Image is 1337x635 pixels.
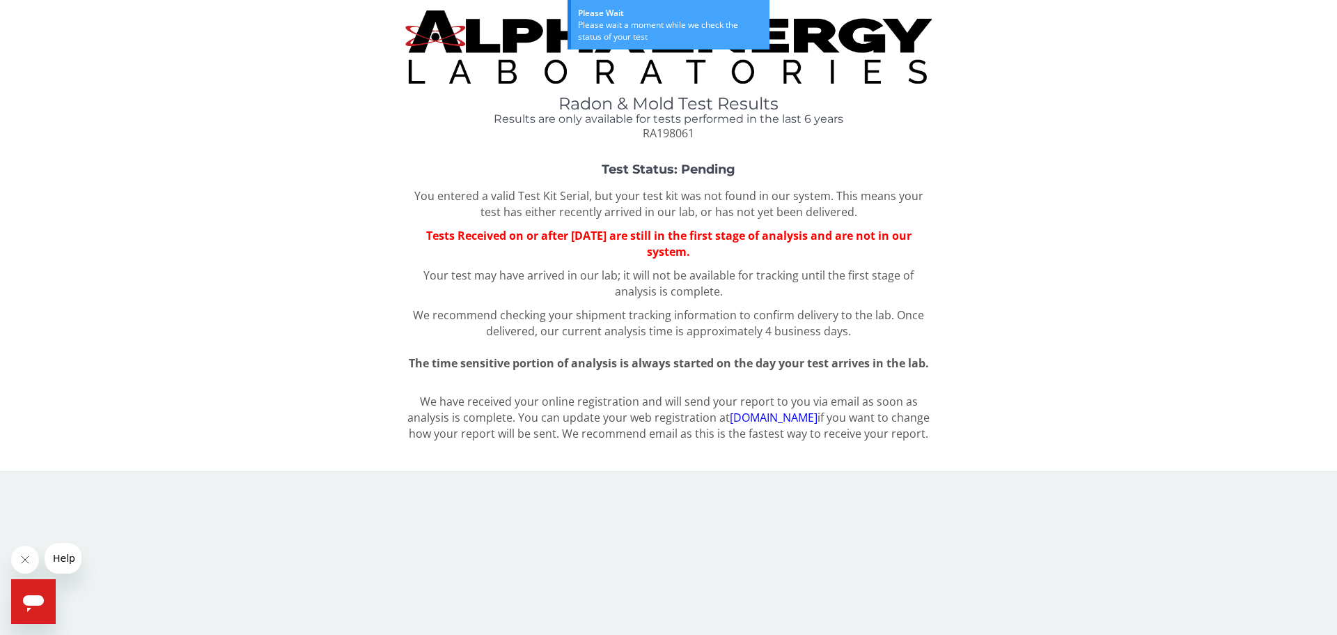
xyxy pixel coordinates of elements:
span: RA198061 [643,125,694,141]
img: TightCrop.jpg [405,10,932,84]
a: [DOMAIN_NAME] [730,410,818,425]
h1: Radon & Mold Test Results [405,95,932,113]
h4: Results are only available for tests performed in the last 6 years [405,113,932,125]
div: Please wait a moment while we check the status of your test [578,19,763,43]
span: The time sensitive portion of analysis is always started on the day your test arrives in the lab. [409,355,929,371]
div: Please Wait [578,7,763,19]
p: We have received your online registration and will send your report to you via email as soon as a... [405,394,932,442]
p: You entered a valid Test Kit Serial, but your test kit was not found in our system. This means yo... [405,188,932,220]
iframe: Message from company [45,543,81,574]
span: Tests Received on or after [DATE] are still in the first stage of analysis and are not in our sys... [426,228,912,259]
p: Your test may have arrived in our lab; it will not be available for tracking until the first stag... [405,268,932,300]
iframe: Close message [11,546,39,574]
span: We recommend checking your shipment tracking information to confirm delivery to the lab. [413,307,894,323]
iframe: Button to launch messaging window [11,579,56,624]
span: Once delivered, our current analysis time is approximately 4 business days. [486,307,924,339]
strong: Test Status: Pending [602,162,735,177]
